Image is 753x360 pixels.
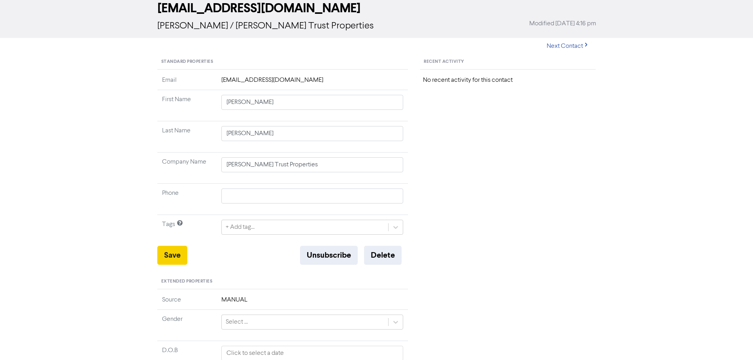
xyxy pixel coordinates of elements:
td: MANUAL [217,295,408,310]
div: Standard Properties [157,55,408,70]
td: Email [157,75,217,90]
span: [PERSON_NAME] / [PERSON_NAME] Trust Properties [157,21,374,31]
button: Unsubscribe [300,246,358,265]
div: Select ... [226,317,248,327]
button: Save [157,246,187,265]
td: [EMAIL_ADDRESS][DOMAIN_NAME] [217,75,408,90]
div: + Add tag... [226,222,255,232]
td: Company Name [157,153,217,184]
td: Tags [157,215,217,246]
td: First Name [157,90,217,121]
span: Modified [DATE] 4:16 pm [529,19,596,28]
div: Recent Activity [420,55,596,70]
div: Extended Properties [157,274,408,289]
td: Gender [157,309,217,341]
td: Phone [157,184,217,215]
td: Source [157,295,217,310]
h2: [EMAIL_ADDRESS][DOMAIN_NAME] [157,1,596,16]
iframe: Chat Widget [713,322,753,360]
button: Next Contact [540,38,596,55]
td: Last Name [157,121,217,153]
button: Delete [364,246,402,265]
div: No recent activity for this contact [423,75,593,85]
